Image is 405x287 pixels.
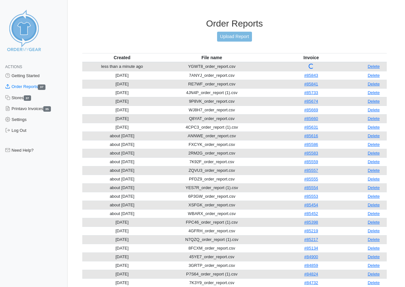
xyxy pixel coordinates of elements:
a: #84900 [304,254,318,259]
td: [DATE] [82,244,162,252]
a: #85454 [304,203,318,207]
td: N7QZQ_order_report (1).csv [162,235,262,244]
a: #85555 [304,177,318,181]
a: Delete [368,125,380,130]
a: Delete [368,254,380,259]
td: [DATE] [82,88,162,97]
td: ANNWE_order_report.csv [162,132,262,140]
a: Delete [368,228,380,233]
a: Delete [368,64,380,69]
td: 7K92F_order_report.csv [162,157,262,166]
td: PFDZ9_order_report.csv [162,175,262,183]
a: Delete [368,108,380,112]
td: [DATE] [82,278,162,287]
a: #85669 [304,108,318,112]
td: [DATE] [82,71,162,80]
td: Q8YAT_order_report.csv [162,114,262,123]
td: 9P8VK_order_report.csv [162,97,262,106]
td: about [DATE] [82,157,162,166]
a: Delete [368,211,380,216]
a: Delete [368,133,380,138]
td: ZQVU3_order_report.csv [162,166,262,175]
a: #85219 [304,228,318,233]
a: #85217 [304,237,318,242]
a: #85660 [304,116,318,121]
td: P7S64_order_report (1).csv [162,270,262,278]
a: Delete [368,73,380,78]
a: Delete [368,194,380,199]
a: Delete [368,272,380,276]
td: [DATE] [82,270,162,278]
td: 7ANYJ_order_report.csv [162,71,262,80]
h3: Order Reports [82,18,387,29]
td: [DATE] [82,252,162,261]
td: [DATE] [82,114,162,123]
td: YGWT8_order_report.csv [162,62,262,71]
a: #85554 [304,185,318,190]
td: WBARX_order_report.csv [162,209,262,218]
td: 4CPC3_order_report (1).csv [162,123,262,132]
a: #85631 [304,125,318,130]
td: about [DATE] [82,132,162,140]
td: [DATE] [82,123,162,132]
td: [DATE] [82,80,162,88]
a: #85674 [304,99,318,104]
a: Delete [368,82,380,86]
td: [DATE] [82,218,162,227]
a: #85559 [304,159,318,164]
a: Delete [368,99,380,104]
td: about [DATE] [82,166,162,175]
a: #85583 [304,151,318,155]
td: 6P3GW_order_report.csv [162,192,262,201]
a: Upload Report [217,32,252,42]
td: WJ8H7_order_report.csv [162,106,262,114]
a: #85586 [304,142,318,147]
span: 37 [24,95,31,101]
td: FPC46_order_report (1).csv [162,218,262,227]
a: #85733 [304,90,318,95]
td: 4JN4P_order_report (1).csv [162,88,262,97]
td: about [DATE] [82,183,162,192]
a: Delete [368,168,380,173]
a: Delete [368,151,380,155]
a: #85843 [304,73,318,78]
td: [DATE] [82,227,162,235]
td: YES7R_order_report (1).csv [162,183,262,192]
td: 4GFRH_order_report.csv [162,227,262,235]
td: 7K3Y9_order_report.csv [162,278,262,287]
td: about [DATE] [82,149,162,157]
a: Delete [368,90,380,95]
td: FXCYK_order_report.csv [162,140,262,149]
td: XSFGK_order_report.csv [162,201,262,209]
a: Delete [368,246,380,251]
td: [DATE] [82,97,162,106]
td: 3GRTP_order_report.csv [162,261,262,270]
a: #85553 [304,194,318,199]
td: [DATE] [82,235,162,244]
td: 8FCXM_order_report.csv [162,244,262,252]
a: Delete [368,203,380,207]
td: less than a minute ago [82,62,162,71]
td: RE7WF_order_report.csv [162,80,262,88]
a: #85557 [304,168,318,173]
a: Delete [368,142,380,147]
a: Delete [368,116,380,121]
span: 35 [43,106,51,112]
a: #85452 [304,211,318,216]
td: 2RM2G_order_report.csv [162,149,262,157]
td: about [DATE] [82,192,162,201]
a: #85841 [304,82,318,86]
td: about [DATE] [82,209,162,218]
a: #85134 [304,246,318,251]
a: #84824 [304,272,318,276]
a: Delete [368,185,380,190]
td: [DATE] [82,261,162,270]
a: #85398 [304,220,318,225]
a: Delete [368,237,380,242]
a: Delete [368,177,380,181]
a: Delete [368,159,380,164]
a: Delete [368,263,380,268]
a: #84859 [304,263,318,268]
td: about [DATE] [82,175,162,183]
span: 37 [38,84,45,90]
